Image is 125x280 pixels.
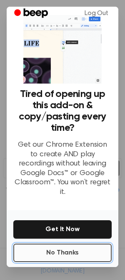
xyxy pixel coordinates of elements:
[23,15,102,84] img: Beep extension in action
[76,3,117,23] a: Log Out
[13,89,112,134] h3: Tired of opening up this add-on & copy/pasting every time?
[13,244,112,262] button: No Thanks
[8,5,55,22] a: Beep
[13,220,112,239] button: Get It Now
[13,140,112,197] p: Get our Chrome Extension to create AND play recordings without leaving Google Docs™ or Google Cla...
